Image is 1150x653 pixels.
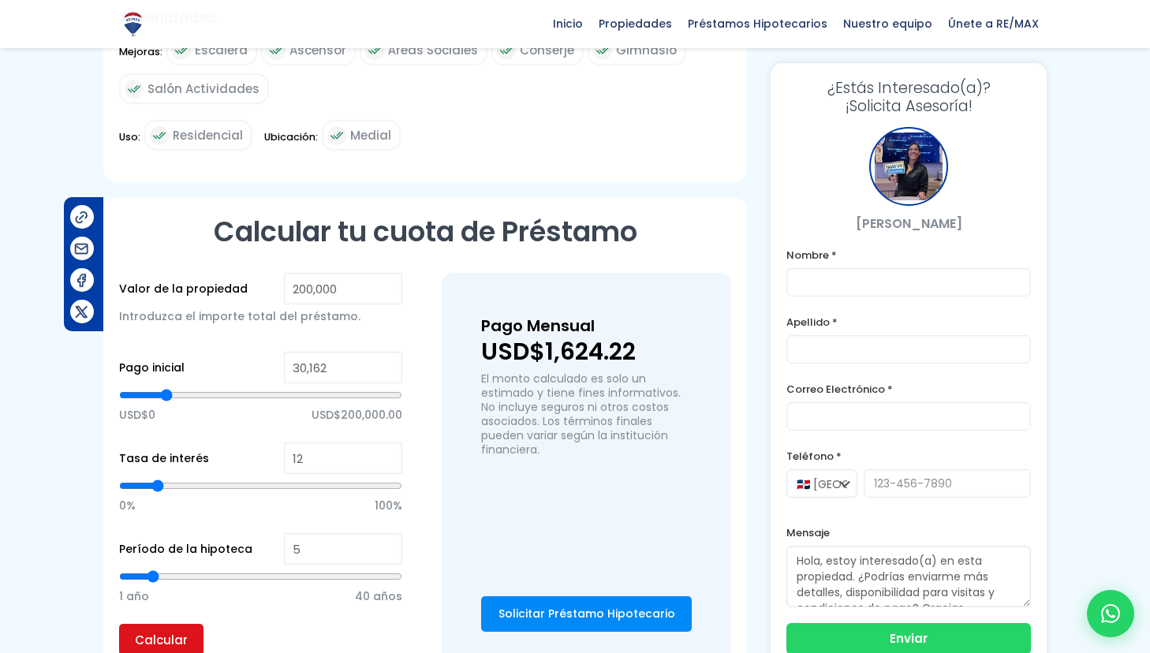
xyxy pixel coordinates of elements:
img: check icon [267,41,286,60]
label: Pago inicial [119,358,185,378]
input: % [284,442,402,474]
span: Medial [350,125,391,145]
input: RD$ [284,352,402,383]
label: Mensaje [786,523,1031,543]
span: USD$200,000.00 [312,403,402,427]
span: 100% [375,494,402,517]
span: Préstamos Hipotecarios [680,12,835,35]
span: Áreas Sociales [388,40,478,60]
img: Compartir [73,304,90,320]
span: Inicio [545,12,591,35]
label: Tasa de interés [119,449,209,468]
span: Salón Actividades [147,79,259,99]
span: Conserje [520,40,574,60]
img: check icon [172,41,191,60]
img: check icon [497,41,516,60]
span: 1 año [119,584,149,608]
img: Compartir [73,209,90,226]
img: Compartir [73,272,90,289]
span: Ubicación: [264,127,318,158]
p: USD$1,624.22 [481,340,692,364]
p: [PERSON_NAME] [786,214,1031,233]
span: Propiedades [591,12,680,35]
span: USD$0 [119,403,155,427]
label: Nombre * [786,245,1031,265]
label: Teléfono * [786,446,1031,466]
img: check icon [150,126,169,145]
h3: Pago Mensual [481,312,692,340]
textarea: Hola, estoy interesado(a) en esta propiedad. ¿Podrías enviarme más detalles, disponibilidad para ... [786,546,1031,607]
label: Apellido * [786,312,1031,332]
span: Gimnasio [616,40,677,60]
h3: ¡Solicita Asesoría! [786,79,1031,115]
span: ¿Estás Interesado(a)? [786,79,1031,97]
a: Solicitar Préstamo Hipotecario [481,596,692,632]
img: Logo de REMAX [119,10,147,38]
span: Introduzca el importe total del préstamo. [119,308,360,324]
span: Escalera [195,40,248,60]
input: Years [284,533,402,565]
img: check icon [327,126,346,145]
img: check icon [125,80,144,99]
span: Únete a RE/MAX [940,12,1047,35]
span: Nuestro equipo [835,12,940,35]
img: Compartir [73,241,90,257]
span: Residencial [173,125,243,145]
p: El monto calculado es solo un estimado y tiene fines informativos. No incluye seguros ni otros co... [481,371,692,457]
span: 0% [119,494,136,517]
img: check icon [593,41,612,60]
input: RD$ [284,273,402,304]
input: 123-456-7890 [864,469,1031,498]
span: Ascensor [289,40,346,60]
label: Correo Electrónico * [786,379,1031,399]
span: Mejoras: [119,42,162,73]
h2: Calcular tu cuota de Préstamo [119,214,731,249]
span: 40 años [355,584,402,608]
label: Período de la hipoteca [119,539,252,559]
label: Valor de la propiedad [119,279,248,299]
div: PATRICIA LEYBA [869,127,948,206]
img: check icon [365,41,384,60]
span: Uso: [119,127,140,158]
